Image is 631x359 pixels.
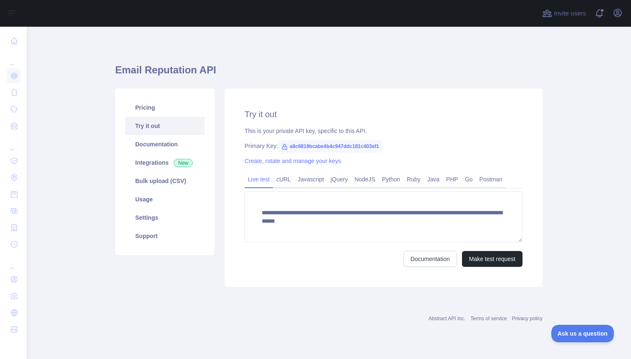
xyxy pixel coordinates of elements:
[404,173,424,186] a: Ruby
[404,251,457,267] a: Documentation
[125,208,204,227] a: Settings
[351,173,379,186] a: NodeJS
[462,251,522,267] button: Make test request
[554,9,586,18] span: Invite users
[273,173,294,186] a: cURL
[278,140,382,153] span: a8c6819bcabe4b4c947ddc181c403ef1
[540,7,588,20] button: Invite users
[424,173,443,186] a: Java
[470,316,507,321] a: Terms of service
[125,172,204,190] a: Bulk upload (CSV)
[476,173,506,186] a: Postman
[125,117,204,135] a: Try it out
[125,98,204,117] a: Pricing
[7,254,20,270] div: ...
[429,316,466,321] a: Abstract API Inc.
[245,108,522,120] h2: Try it out
[174,159,193,167] span: New
[462,173,476,186] a: Go
[245,173,273,186] a: Live test
[7,50,20,67] div: ...
[327,173,351,186] a: jQuery
[125,227,204,245] a: Support
[115,63,543,83] h1: Email Reputation API
[125,190,204,208] a: Usage
[125,135,204,153] a: Documentation
[245,158,341,164] a: Create, rotate and manage your keys
[512,316,543,321] a: Privacy policy
[245,142,522,150] div: Primary Key:
[125,153,204,172] a: Integrations New
[7,135,20,152] div: ...
[443,173,462,186] a: PHP
[551,325,614,342] iframe: Toggle Customer Support
[379,173,404,186] a: Python
[245,127,522,135] div: This is your private API key, specific to this API.
[294,173,327,186] a: Javascript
